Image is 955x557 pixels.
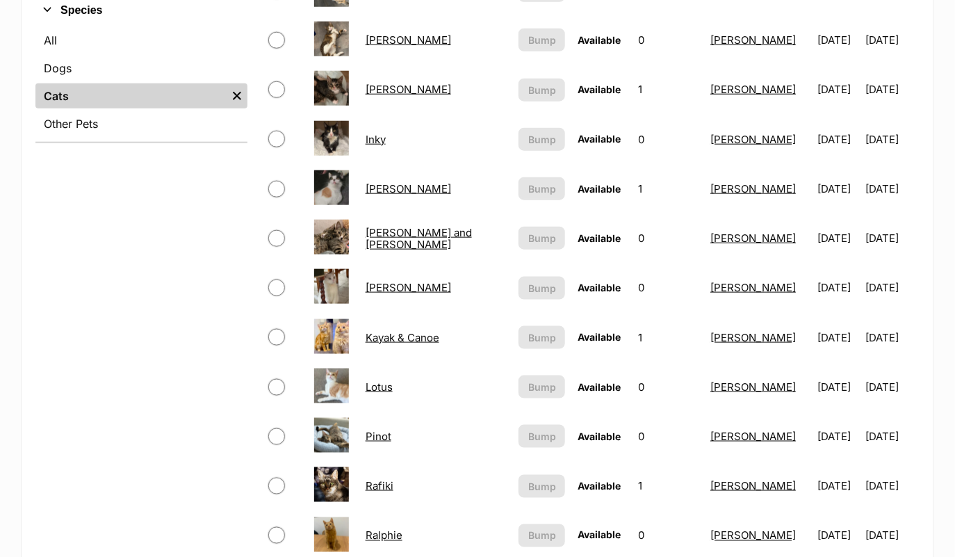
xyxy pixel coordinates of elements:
[812,412,864,460] td: [DATE]
[366,331,439,344] a: Kayak & Canoe
[710,281,796,294] a: [PERSON_NAME]
[866,165,918,213] td: [DATE]
[35,28,247,53] a: All
[528,83,556,97] span: Bump
[35,83,227,108] a: Cats
[519,326,565,349] button: Bump
[528,231,556,245] span: Bump
[366,226,472,251] a: [PERSON_NAME] and [PERSON_NAME]
[528,479,556,494] span: Bump
[528,132,556,147] span: Bump
[35,111,247,136] a: Other Pets
[519,524,565,547] button: Bump
[366,479,393,492] a: Rafiki
[710,529,796,542] a: [PERSON_NAME]
[633,412,704,460] td: 0
[578,331,621,343] span: Available
[633,214,704,262] td: 0
[578,133,621,145] span: Available
[519,29,565,51] button: Bump
[519,376,565,398] button: Bump
[519,425,565,448] button: Bump
[812,214,864,262] td: [DATE]
[812,16,864,64] td: [DATE]
[366,430,391,443] a: Pinot
[866,363,918,411] td: [DATE]
[366,83,451,96] a: [PERSON_NAME]
[866,264,918,312] td: [DATE]
[812,363,864,411] td: [DATE]
[35,25,247,142] div: Species
[366,281,451,294] a: [PERSON_NAME]
[578,381,621,393] span: Available
[710,33,796,47] a: [PERSON_NAME]
[633,16,704,64] td: 0
[812,115,864,163] td: [DATE]
[578,480,621,492] span: Available
[528,429,556,444] span: Bump
[519,177,565,200] button: Bump
[519,277,565,300] button: Bump
[519,227,565,250] button: Bump
[366,380,393,394] a: Lotus
[578,83,621,95] span: Available
[528,181,556,196] span: Bump
[578,34,621,46] span: Available
[519,79,565,102] button: Bump
[710,232,796,245] a: [PERSON_NAME]
[710,430,796,443] a: [PERSON_NAME]
[866,115,918,163] td: [DATE]
[633,165,704,213] td: 1
[710,479,796,492] a: [PERSON_NAME]
[528,281,556,296] span: Bump
[578,430,621,442] span: Available
[710,182,796,195] a: [PERSON_NAME]
[35,56,247,81] a: Dogs
[866,214,918,262] td: [DATE]
[578,183,621,195] span: Available
[519,128,565,151] button: Bump
[314,467,349,502] img: Rafiki
[812,65,864,113] td: [DATE]
[528,33,556,47] span: Bump
[812,165,864,213] td: [DATE]
[578,282,621,293] span: Available
[710,83,796,96] a: [PERSON_NAME]
[528,330,556,345] span: Bump
[366,529,402,542] a: Ralphie
[812,314,864,362] td: [DATE]
[227,83,247,108] a: Remove filter
[710,331,796,344] a: [PERSON_NAME]
[578,232,621,244] span: Available
[633,65,704,113] td: 1
[866,314,918,362] td: [DATE]
[366,33,451,47] a: [PERSON_NAME]
[866,462,918,510] td: [DATE]
[366,182,451,195] a: [PERSON_NAME]
[633,264,704,312] td: 0
[633,462,704,510] td: 1
[633,115,704,163] td: 0
[710,380,796,394] a: [PERSON_NAME]
[35,1,247,19] button: Species
[578,529,621,541] span: Available
[528,528,556,543] span: Bump
[366,133,386,146] a: Inky
[866,16,918,64] td: [DATE]
[633,363,704,411] td: 0
[528,380,556,394] span: Bump
[710,133,796,146] a: [PERSON_NAME]
[812,264,864,312] td: [DATE]
[633,314,704,362] td: 1
[519,475,565,498] button: Bump
[866,65,918,113] td: [DATE]
[866,412,918,460] td: [DATE]
[812,462,864,510] td: [DATE]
